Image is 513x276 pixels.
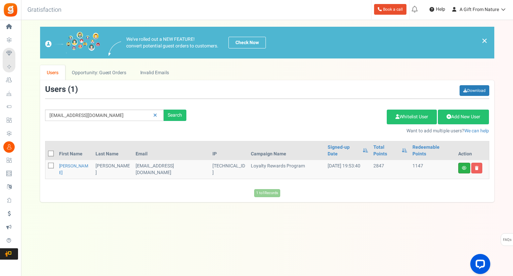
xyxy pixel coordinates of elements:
th: Campaign Name [248,141,325,160]
a: × [482,37,488,45]
div: Search [164,110,186,121]
span: FAQs [503,234,512,246]
a: Add New User [438,110,489,124]
td: Loyalty Rewards Program [248,160,325,179]
a: Invalid Emails [133,65,176,80]
span: 1 [70,84,75,95]
p: Want to add multiple users? [196,128,489,134]
th: Email [133,141,210,160]
span: A Gift From Nature [460,6,499,13]
a: Whitelist User [387,110,437,124]
td: [DATE] 19:53:40 [325,160,371,179]
a: We can help [464,127,489,134]
img: images [45,32,100,53]
a: Users [40,65,65,80]
a: Reset [150,110,160,121]
p: We've rolled out a NEW FEATURE! convert potential guest orders to customers. [126,36,218,49]
a: Check Now [228,37,266,48]
a: Signed-up Date [328,144,360,157]
a: Book a call [374,4,406,15]
td: 1147 [410,160,456,179]
td: [PERSON_NAME] [93,160,133,179]
a: [PERSON_NAME] [59,163,88,176]
a: Redeemable Points [412,144,453,157]
i: View details [462,166,467,170]
input: Search by email or name [45,110,164,121]
a: Opportunity: Guest Orders [65,65,133,80]
a: Total Points [373,144,398,157]
td: 2847 [371,160,409,179]
h3: Gratisfaction [20,3,69,17]
h3: Users ( ) [45,85,78,94]
th: First Name [56,141,93,160]
th: Action [456,141,489,160]
span: Help [434,6,445,13]
th: IP [210,141,248,160]
img: Gratisfaction [3,2,18,17]
a: Download [460,85,489,96]
a: Help [427,4,448,15]
th: Last Name [93,141,133,160]
td: RETAIL [133,160,210,179]
img: images [109,41,121,56]
td: [TECHNICAL_ID] [210,160,248,179]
